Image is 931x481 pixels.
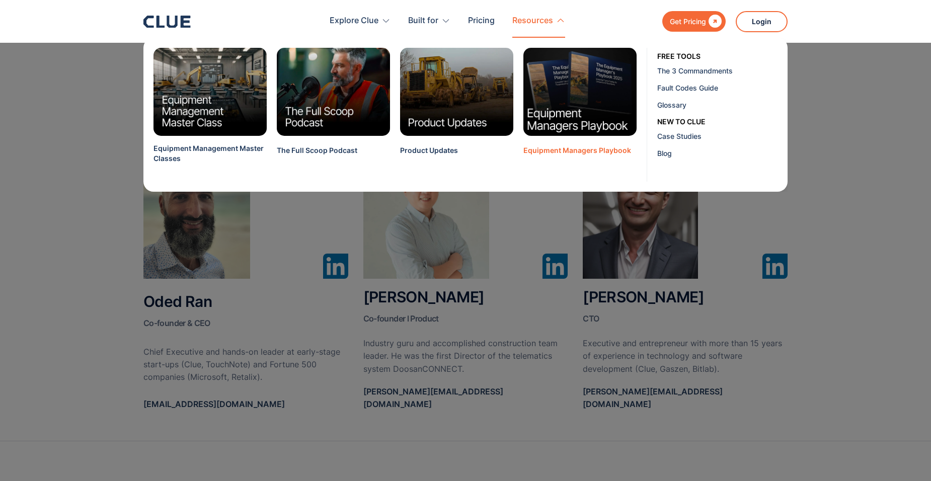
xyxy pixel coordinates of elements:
[153,143,267,164] div: Equipment Management Master Classes
[277,48,390,136] img: Clue Full Scoop Podcast
[143,398,348,421] a: [EMAIL_ADDRESS][DOMAIN_NAME]
[657,79,784,96] a: Fault Codes Guide
[542,254,568,279] img: Linked In Icon
[657,131,780,141] div: Case Studies
[523,145,631,155] div: Equipment Managers Playbook
[583,153,697,279] img: Rodrigo Mendez Clue Insights
[363,313,439,324] span: Co-founder l Product
[583,385,788,421] a: [PERSON_NAME][EMAIL_ADDRESS][DOMAIN_NAME]
[657,83,780,93] div: Fault Codes Guide
[512,5,565,37] div: Resources
[363,385,568,421] a: [PERSON_NAME][EMAIL_ADDRESS][DOMAIN_NAME]
[363,385,568,411] p: [PERSON_NAME][EMAIL_ADDRESS][DOMAIN_NAME]
[583,337,788,375] p: Executive and entrepreneur with more than 15 years of experience in technology and software devel...
[363,153,489,279] img: Jayden Change Clue Insights
[277,145,357,168] a: The Full Scoop Podcast
[670,15,706,28] div: Get Pricing
[153,143,267,177] a: Equipment Management Master Classes
[143,346,348,384] p: Chief Executive and hands-on leader at early-stage start-ups (Clue, TouchNote) and Fortune 500 co...
[153,48,267,136] img: Equipment Management MasterClasses
[330,5,378,37] div: Explore Clue
[762,254,788,279] img: Linked In Icon
[323,254,348,279] img: Linked In Icon
[400,48,513,136] img: Clue Product Updates
[583,289,788,327] h2: [PERSON_NAME]
[408,5,450,37] div: Built for
[408,5,438,37] div: Built for
[657,62,784,79] a: The 3 Commandments
[400,145,458,168] a: Product Updates
[657,127,784,144] a: Case Studies
[657,116,706,127] div: New to clue
[657,96,784,113] a: Glossary
[363,337,568,375] p: Industry guru and accomplished construction team leader. He was the first Director of the telemat...
[736,11,788,32] a: Login
[143,293,348,332] h2: Oded Ran
[583,385,788,411] p: [PERSON_NAME][EMAIL_ADDRESS][DOMAIN_NAME]
[143,38,788,192] nav: Resources
[277,145,357,155] div: The Full Scoop Podcast
[523,145,631,168] a: Equipment Managers Playbook
[657,51,701,62] div: free tools
[583,313,599,324] span: CTO
[706,15,722,28] div: 
[400,145,458,155] div: Product Updates
[363,289,568,327] h2: [PERSON_NAME]
[657,148,780,158] div: Blog
[657,65,780,76] div: The 3 Commandments
[657,100,780,110] div: Glossary
[512,5,553,37] div: Resources
[750,340,931,481] iframe: Chat Widget
[662,11,726,32] a: Get Pricing
[330,5,391,37] div: Explore Clue
[143,153,250,279] img: Oded Ran Clue Insights CEO
[468,5,495,37] a: Pricing
[143,318,210,328] span: Co-founder & CEO
[518,43,643,140] img: Equipment Managers Playbook
[657,144,784,162] a: Blog
[143,398,348,411] p: [EMAIL_ADDRESS][DOMAIN_NAME]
